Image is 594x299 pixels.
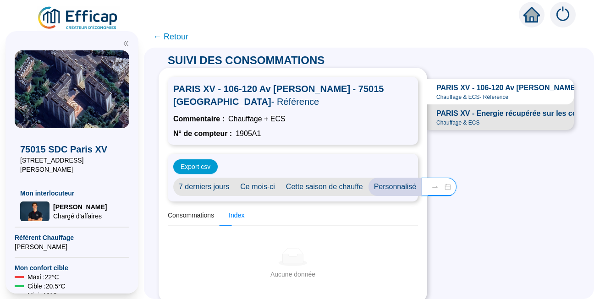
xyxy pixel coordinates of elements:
[123,40,129,47] span: double-left
[228,114,286,125] span: Chauffage + ECS
[20,201,49,221] img: Chargé d'affaires
[280,178,368,196] span: Cette saison de chauffe
[173,159,218,174] button: Export csv
[442,182,443,192] input: Date de fin
[15,242,129,251] span: [PERSON_NAME]
[37,5,120,31] img: efficap energie logo
[15,263,129,272] span: Mon confort cible
[20,156,124,174] span: [STREET_ADDRESS][PERSON_NAME]
[550,2,576,27] img: alerts
[235,178,280,196] span: Ce mois-ci
[436,93,508,101] span: Chauffage & ECS - Référence
[431,183,439,190] span: swap-right
[168,211,214,220] div: Consommations
[229,211,244,220] div: Index
[20,143,124,156] span: 75015 SDC Paris XV
[236,128,261,139] span: 1905A1
[173,178,235,196] span: 7 derniers jours
[271,97,319,107] span: - Référence
[27,272,59,282] span: Maxi : 22 °C
[431,183,439,190] span: to
[153,30,188,43] span: ← Retour
[171,270,414,279] div: Aucune donnée
[53,212,107,221] span: Chargé d'affaires
[15,233,129,242] span: Référent Chauffage
[523,6,540,23] span: home
[181,162,210,172] span: Export csv
[427,182,428,192] input: Date de début
[436,119,480,126] span: Chauffage & ECS
[173,128,232,139] span: N° de compteur :
[368,178,422,196] span: Personnalisé
[27,282,66,291] span: Cible : 20.5 °C
[159,54,334,66] span: SUIVI DES CONSOMMATIONS
[173,114,225,125] span: Commentaire :
[53,202,107,212] span: [PERSON_NAME]
[20,189,124,198] span: Mon interlocuteur
[173,82,412,108] span: PARIS XV - 106-120 Av [PERSON_NAME] - 75015 [GEOGRAPHIC_DATA]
